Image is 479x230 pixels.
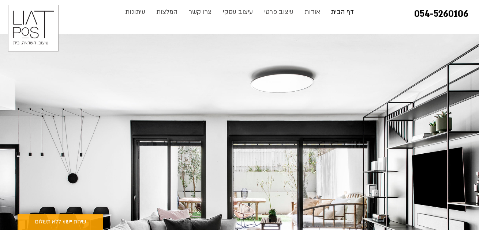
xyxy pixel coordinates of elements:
p: צרו קשר [185,5,215,19]
p: אודות [301,5,324,19]
a: דף הבית [326,5,359,19]
a: עיתונות [120,5,151,19]
a: 054-5260106 [414,8,468,20]
a: עיצוב פרטי [259,5,299,19]
a: עיצוב עסקי [217,5,259,19]
p: דף הבית [327,5,358,19]
span: שיחת ייעוץ ללא תשלום [35,218,86,226]
p: המלצות [153,5,181,19]
a: שיחת ייעוץ ללא תשלום [18,214,103,230]
a: צרו קשר [183,5,217,19]
p: עיתונות [121,5,149,19]
a: המלצות [151,5,183,19]
nav: אתר [119,5,360,19]
a: אודות [299,5,326,19]
p: עיצוב עסקי [219,5,257,19]
p: עיצוב פרטי [261,5,297,19]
